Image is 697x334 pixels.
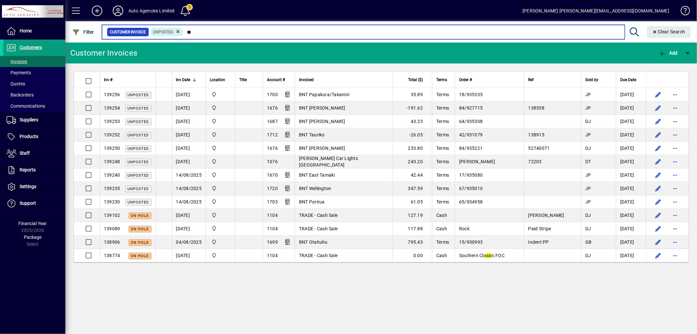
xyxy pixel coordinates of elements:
a: Home [3,23,65,39]
span: Terms [436,105,449,111]
span: 1104 [267,226,278,231]
span: BNT East Tamaki [299,172,335,178]
td: [DATE] [172,128,206,142]
div: Title [239,76,259,83]
button: Edit [653,197,663,207]
span: 84/935221 [459,146,483,151]
span: BNT Papakura/Takanini [299,92,349,97]
span: Staff [20,150,30,156]
button: More options [670,250,680,261]
span: Terms [436,239,449,245]
span: 1720 [267,186,278,191]
span: Quotes [7,81,25,86]
span: BNT Otahuhu [299,239,328,245]
span: [PERSON_NAME] [528,213,564,218]
span: TRADE - Cash Sale [299,226,338,231]
a: Communications [3,100,65,112]
span: Rangiora [210,252,231,259]
button: More options [670,210,680,220]
span: 42/931079 [459,132,483,137]
span: On hold [131,227,149,231]
td: -191.62 [393,101,432,115]
span: Terms [436,146,449,151]
td: 0.00 [393,249,432,262]
span: 84/927715 [459,105,483,111]
span: JP [585,186,591,191]
span: 138558 [528,105,545,111]
span: Unposted [128,106,149,111]
button: Edit [653,223,663,234]
span: Sold by [585,76,598,83]
span: DJ [585,213,591,218]
span: Terms [436,186,449,191]
span: Rangiora [210,118,231,125]
span: 139089 [104,226,120,231]
span: 1670 [267,172,278,178]
span: 17/935080 [459,172,483,178]
td: [DATE] [616,115,646,128]
span: JP [585,92,591,97]
span: Rangiora [210,145,231,152]
button: Edit [653,130,663,140]
td: [DATE] [172,155,206,168]
span: Location [210,76,225,83]
td: [DATE] [172,222,206,236]
button: More options [670,170,680,180]
button: More options [670,130,680,140]
span: Unposted [128,200,149,204]
button: Edit [653,250,663,261]
span: Due Date [620,76,636,83]
span: Add [658,50,678,56]
span: Reports [20,167,36,172]
button: Edit [653,237,663,247]
a: Reports [3,162,65,178]
a: Settings [3,179,65,195]
span: 139230 [104,199,120,204]
span: DJ [585,146,591,151]
span: 15/930993 [459,239,483,245]
span: On hold [131,214,149,218]
div: Total ($) [397,76,429,83]
button: More options [670,237,680,247]
span: Unposted [128,120,149,124]
span: Indent PP [528,239,549,245]
button: Edit [653,89,663,100]
span: Clear Search [652,29,686,34]
span: DJ [585,226,591,231]
a: Invoices [3,56,65,67]
span: 1700 [267,92,278,97]
span: Terms [436,159,449,164]
td: [DATE] [172,115,206,128]
td: [DATE] [172,209,206,222]
td: [DATE] [616,128,646,142]
span: 138915 [528,132,545,137]
div: Due Date [620,76,642,83]
td: 347.59 [393,182,432,195]
button: Edit [653,210,663,220]
button: Edit [653,170,663,180]
td: [DATE] [616,88,646,101]
div: Auto Agencies Limited [128,6,175,16]
span: Unposted [128,93,149,97]
span: 1699 [267,239,278,245]
td: 61.05 [393,195,432,209]
a: Backorders [3,89,65,100]
td: [DATE] [616,182,646,195]
td: [DATE] [172,101,206,115]
div: Ref [528,76,577,83]
span: Customer Invoice [110,29,146,35]
a: Support [3,195,65,212]
span: 1676 [267,146,278,151]
span: 1703 [267,199,278,204]
td: [DATE] [616,249,646,262]
span: Filter [72,29,94,35]
button: More options [670,197,680,207]
span: Unposted [128,133,149,137]
td: [DATE] [172,142,206,155]
span: Cash [436,226,447,231]
button: Edit [653,103,663,113]
button: Profile [108,5,128,17]
span: Cash [436,213,447,218]
td: [DATE] [616,236,646,249]
span: Inv # [104,76,112,83]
